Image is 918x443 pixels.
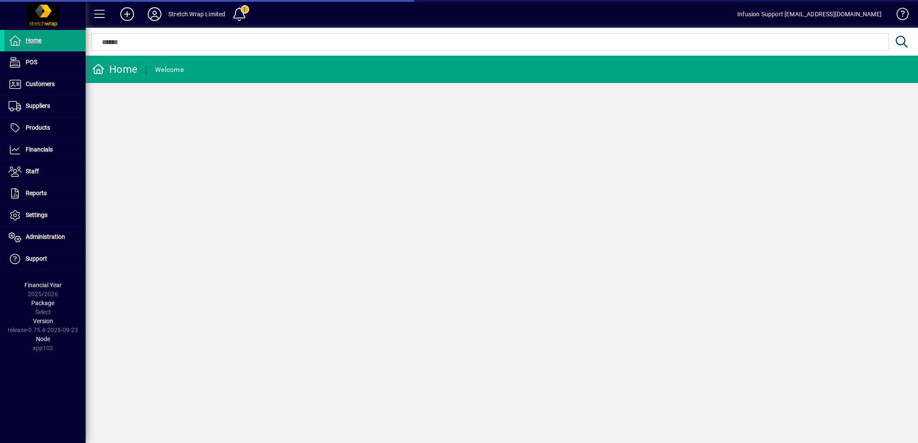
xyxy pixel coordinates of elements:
span: Financial Year [24,282,62,288]
button: Profile [141,6,168,22]
a: Support [4,248,86,270]
span: Version [33,318,53,324]
div: Home [92,62,137,76]
span: Suppliers [26,102,50,109]
span: Reports [26,190,47,196]
span: Products [26,124,50,131]
span: Settings [26,211,48,218]
span: POS [26,59,37,65]
a: Reports [4,183,86,204]
a: Knowledge Base [890,2,907,30]
div: Welcome [155,63,184,77]
a: Products [4,117,86,139]
a: Settings [4,205,86,226]
div: Infusion Support [EMAIL_ADDRESS][DOMAIN_NAME] [737,7,882,21]
a: POS [4,52,86,73]
span: Customers [26,80,55,87]
span: Administration [26,233,65,240]
span: Staff [26,168,39,175]
span: Support [26,255,47,262]
span: Node [36,336,50,342]
a: Financials [4,139,86,161]
span: Financials [26,146,53,153]
a: Administration [4,226,86,248]
button: Add [113,6,141,22]
div: Stretch Wrap Limited [168,7,226,21]
a: Staff [4,161,86,182]
span: Home [26,37,42,44]
a: Customers [4,74,86,95]
span: Package [31,300,54,306]
a: Suppliers [4,95,86,117]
